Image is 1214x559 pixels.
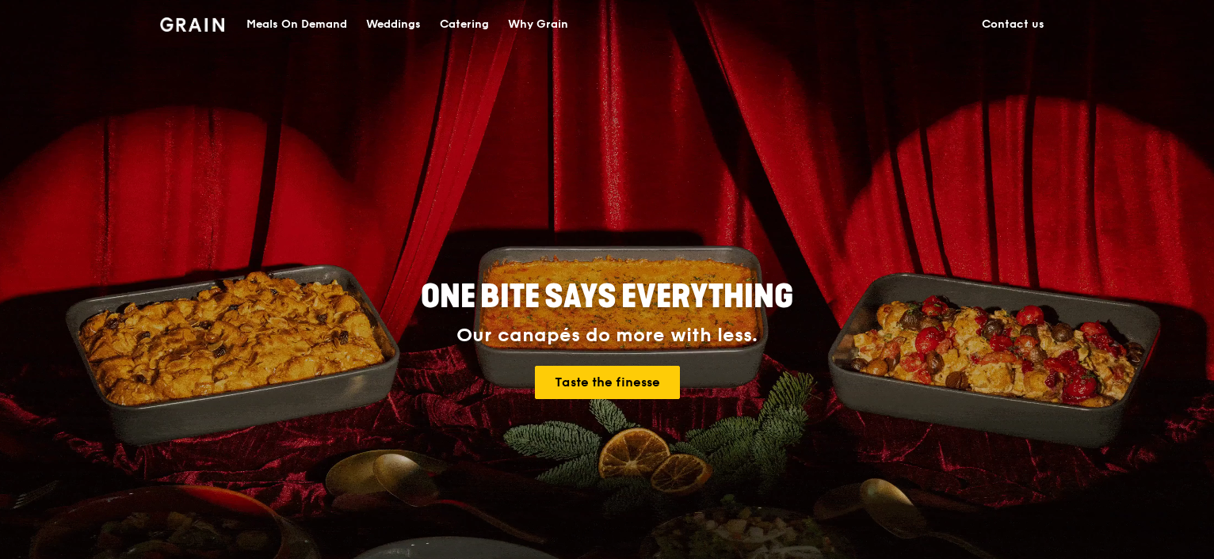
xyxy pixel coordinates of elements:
[430,1,498,48] a: Catering
[421,278,793,316] span: ONE BITE SAYS EVERYTHING
[508,1,568,48] div: Why Grain
[498,1,578,48] a: Why Grain
[535,366,680,399] a: Taste the finesse
[366,1,421,48] div: Weddings
[357,1,430,48] a: Weddings
[322,325,892,347] div: Our canapés do more with less.
[440,1,489,48] div: Catering
[246,1,347,48] div: Meals On Demand
[160,17,224,32] img: Grain
[972,1,1054,48] a: Contact us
